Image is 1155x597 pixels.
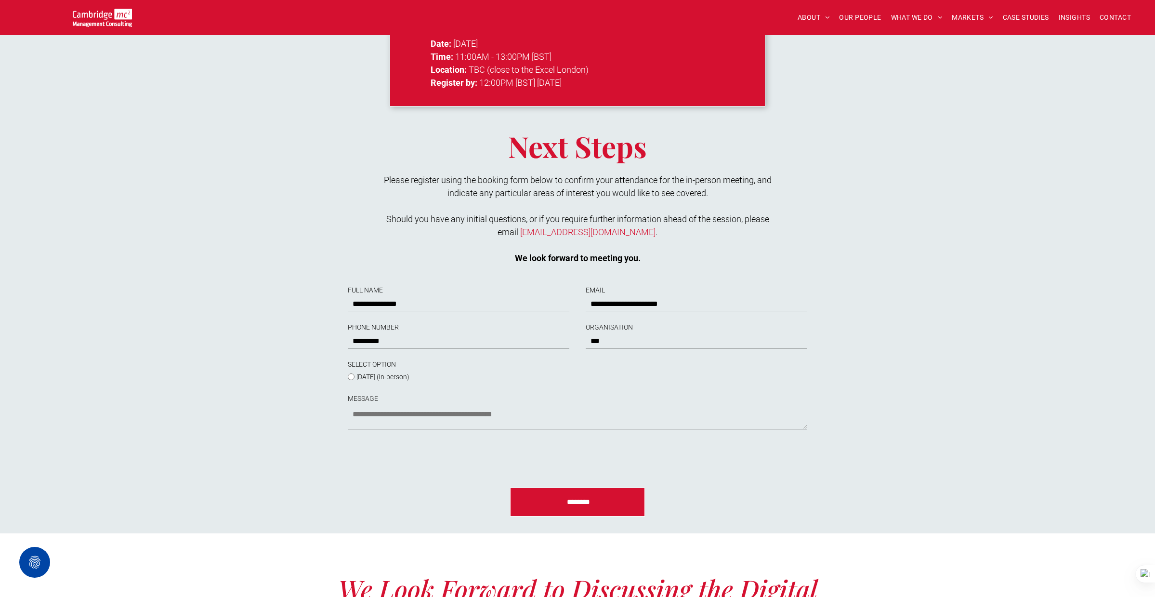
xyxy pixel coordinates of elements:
[455,52,551,62] span: 11:00AM - 13:00PM [BST]
[386,214,769,237] span: Should you have any initial questions, or if you require further information ahead of the session...
[356,373,409,381] span: [DATE] (In-person)
[479,78,562,88] span: 12:00PM [BST] [DATE]
[453,39,478,49] span: [DATE]
[348,285,569,295] label: FULL NAME
[348,359,490,370] label: SELECT OPTION
[348,440,494,478] iframe: reCAPTCHA
[431,78,477,88] strong: Register by:
[834,10,886,25] a: OUR PEOPLE
[586,322,807,332] label: ORGANISATION
[431,52,453,62] strong: Time:
[73,9,132,27] img: Go to Homepage
[793,10,835,25] a: ABOUT
[508,127,647,165] span: Next Steps
[586,285,807,295] label: EMAIL
[1095,10,1136,25] a: CONTACT
[348,373,354,380] input: [DATE] (In-person)
[431,65,467,75] strong: Location:
[348,394,807,404] label: MESSAGE
[947,10,997,25] a: MARKETS
[469,65,589,75] span: TBC (close to the Excel London)
[886,10,947,25] a: WHAT WE DO
[515,253,641,263] strong: We look forward to meeting you.
[998,10,1054,25] a: CASE STUDIES
[384,175,772,198] span: Please register using the booking form below to confirm your attendance for the in-person meeting...
[431,39,451,49] strong: Date:
[520,227,656,237] a: [EMAIL_ADDRESS][DOMAIN_NAME]
[348,322,569,332] label: PHONE NUMBER
[656,227,657,237] span: .
[1054,10,1095,25] a: INSIGHTS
